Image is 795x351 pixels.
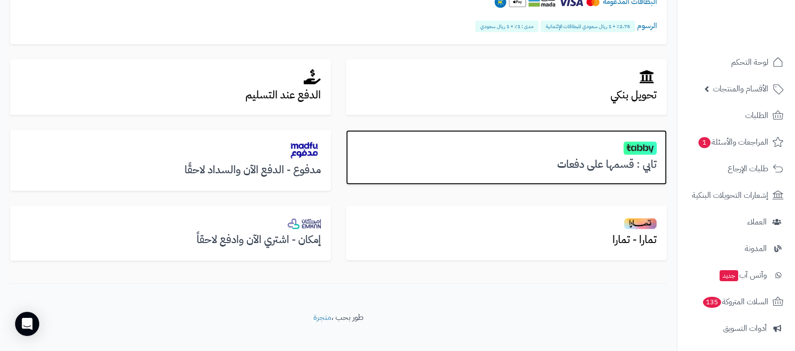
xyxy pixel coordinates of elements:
[20,89,321,101] h3: الدفع عند التسليم
[683,103,789,128] a: الطلبات
[683,237,789,261] a: المدونة
[683,130,789,154] a: المراجعات والأسئلة1
[10,59,331,115] a: الدفع عند التسليم
[541,21,635,32] span: 2.75٪ + 1 ريال سعودي للبطاقات الإئتمانية
[683,50,789,74] a: لوحة التحكم
[683,157,789,181] a: طلبات الإرجاع
[20,164,321,176] h3: مدفوع - الدفع الآن والسداد لاحقًا
[637,20,657,31] span: الرسوم
[703,297,721,308] span: 135
[356,159,657,170] h3: تابي : قسمها على دفعات
[356,234,657,246] h3: تمارا - تمارا
[346,59,667,115] a: تحويل بنكي
[356,89,657,101] h3: تحويل بنكي
[624,142,657,155] img: tabby.png
[683,316,789,340] a: أدوات التسويق
[702,295,768,309] span: السلات المتروكة
[313,311,331,323] a: متجرة
[698,137,711,148] span: 1
[713,82,768,96] span: الأقسام والمنتجات
[745,108,768,123] span: الطلبات
[475,21,539,32] span: مدى : 1٪ + 1 ريال سعودي
[683,210,789,234] a: العملاء
[747,215,767,229] span: العملاء
[719,268,767,282] span: وآتس آب
[723,321,767,335] span: أدوات التسويق
[20,234,321,246] h3: إمكان - اشتري الآن وادفع لاحقاً
[683,183,789,207] a: إشعارات التحويلات البنكية
[683,290,789,314] a: السلات المتروكة135
[731,55,768,69] span: لوحة التحكم
[697,135,768,149] span: المراجعات والأسئلة
[720,270,738,281] span: جديد
[624,217,657,229] img: tamarapay.png
[288,218,321,229] img: emkan_bnpl.png
[346,206,667,260] a: تمارا - تمارا
[745,242,767,256] span: المدونة
[728,162,768,176] span: طلبات الإرجاع
[692,188,768,202] span: إشعارات التحويلات البنكية
[288,140,321,160] img: madfu.png
[683,263,789,287] a: وآتس آبجديد
[15,312,39,336] div: Open Intercom Messenger
[346,130,667,185] a: تابي : قسمها على دفعات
